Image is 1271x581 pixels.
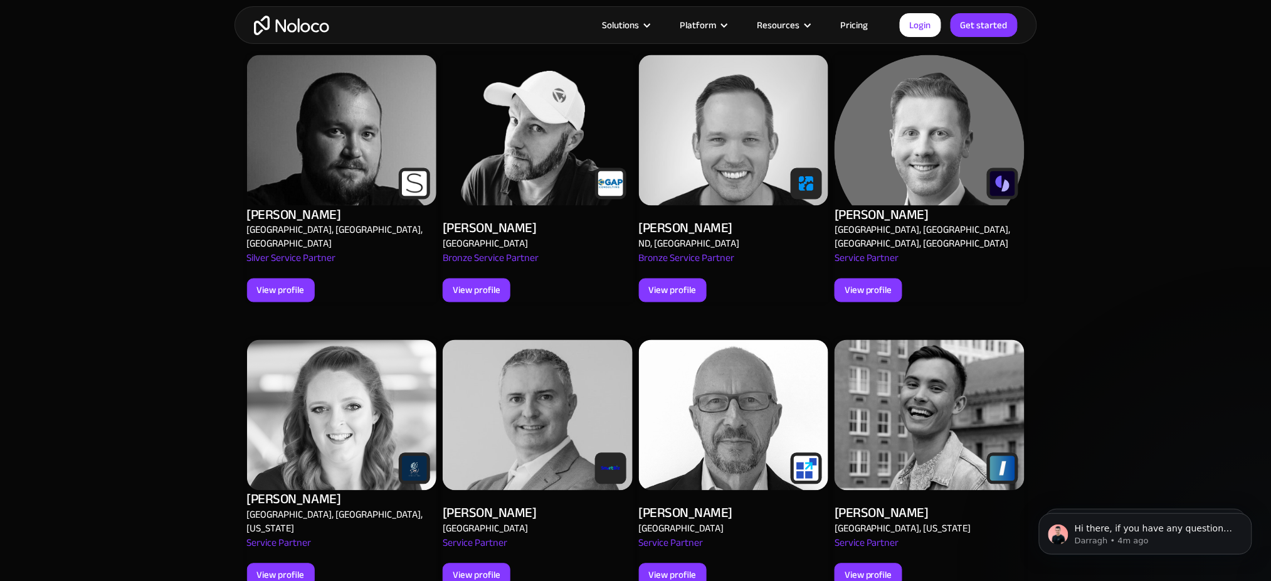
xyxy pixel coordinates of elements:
[845,282,892,299] div: View profile
[603,17,640,33] div: Solutions
[443,536,507,563] div: Service Partner
[254,16,329,35] a: home
[665,17,742,33] div: Platform
[247,206,341,223] div: [PERSON_NAME]
[825,17,884,33] a: Pricing
[443,340,633,491] img: Alex Vyshnevskiy - Noloco app builder Expert
[639,251,735,279] div: Bronze Service Partner
[649,282,697,299] div: View profile
[453,282,500,299] div: View profile
[247,251,336,279] div: Silver Service Partner
[247,55,437,206] img: Alex Vyshnevskiy - Noloco app builder Expert
[1020,487,1271,575] iframe: Intercom notifications message
[639,237,740,251] div: ND, [GEOGRAPHIC_DATA]
[247,40,437,318] a: Alex Vyshnevskiy - Noloco app builder Expert[PERSON_NAME][GEOGRAPHIC_DATA], [GEOGRAPHIC_DATA], [G...
[835,522,971,536] div: [GEOGRAPHIC_DATA], [US_STATE]
[587,17,665,33] div: Solutions
[835,40,1025,318] a: Alex Vyshnevskiy - Noloco app builder Expert[PERSON_NAME][GEOGRAPHIC_DATA], [GEOGRAPHIC_DATA], [G...
[742,17,825,33] div: Resources
[835,340,1025,491] img: Alex Vyshnevskiy - Noloco app builder Expert
[443,504,537,522] div: [PERSON_NAME]
[835,206,929,223] div: [PERSON_NAME]
[835,55,1025,206] img: Alex Vyshnevskiy - Noloco app builder Expert
[951,13,1018,37] a: Get started
[757,17,800,33] div: Resources
[247,491,341,508] div: [PERSON_NAME]
[247,508,431,536] div: [GEOGRAPHIC_DATA], [GEOGRAPHIC_DATA], [US_STATE]
[257,282,305,299] div: View profile
[639,340,829,491] img: Alex Vyshnevskiy - Noloco app builder Expert
[639,522,724,536] div: [GEOGRAPHIC_DATA]
[900,13,941,37] a: Login
[443,522,528,536] div: [GEOGRAPHIC_DATA]
[835,536,899,563] div: Service Partner
[639,220,733,237] div: [PERSON_NAME]
[443,251,539,279] div: Bronze Service Partner
[247,536,312,563] div: Service Partner
[247,340,437,491] img: Alex Vyshnevskiy - Noloco app builder Expert
[443,237,528,251] div: [GEOGRAPHIC_DATA]
[443,55,633,206] img: Alex Vyshnevskiy - Noloco app builder Expert
[835,504,929,522] div: [PERSON_NAME]
[639,55,829,206] img: Alex Vyshnevskiy - Noloco app builder Expert
[639,40,829,318] a: Alex Vyshnevskiy - Noloco app builder Expert[PERSON_NAME]ND, [GEOGRAPHIC_DATA]Bronze Service Part...
[639,536,704,563] div: Service Partner
[639,504,733,522] div: [PERSON_NAME]
[443,40,633,318] a: Alex Vyshnevskiy - Noloco app builder Expert[PERSON_NAME][GEOGRAPHIC_DATA]Bronze Service PartnerV...
[835,223,1018,251] div: [GEOGRAPHIC_DATA], [GEOGRAPHIC_DATA], [GEOGRAPHIC_DATA], [GEOGRAPHIC_DATA]
[835,251,899,279] div: Service Partner
[443,220,537,237] div: [PERSON_NAME]
[247,223,431,251] div: [GEOGRAPHIC_DATA], [GEOGRAPHIC_DATA], [GEOGRAPHIC_DATA]
[680,17,717,33] div: Platform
